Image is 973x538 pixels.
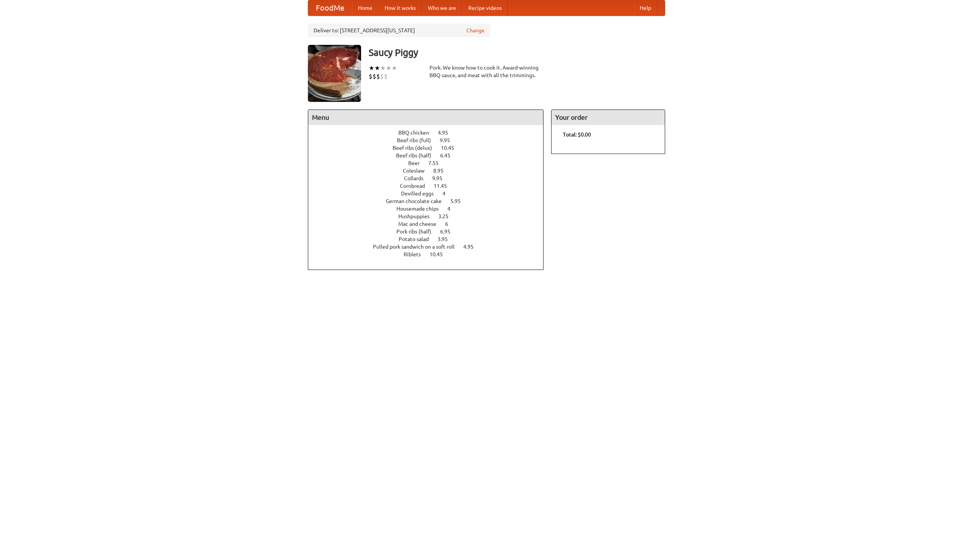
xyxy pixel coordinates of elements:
a: FoodMe [308,0,352,16]
span: 4.95 [463,244,481,250]
span: Housemade chips [396,206,446,212]
span: 11.45 [434,183,455,189]
span: 3.95 [437,236,455,242]
span: 9.95 [440,137,458,143]
span: Collards [404,175,431,181]
span: 3.25 [438,213,456,219]
span: 5.95 [450,198,468,204]
a: Collards 9.95 [404,175,456,181]
span: Coleslaw [403,168,432,174]
a: Beef ribs (full) 9.95 [397,137,464,143]
a: Potato salad 3.95 [399,236,462,242]
div: Pork. We know how to cook it. Award-winning BBQ sauce, and meat with all the trimmings. [429,64,544,79]
span: 6 [445,221,456,227]
span: 9.95 [432,175,450,181]
span: Pulled pork sandwich on a soft roll [373,244,462,250]
span: German chocolate cake [386,198,449,204]
a: German chocolate cake 5.95 [386,198,475,204]
li: ★ [391,64,397,72]
a: Riblets 10.45 [404,251,457,257]
a: Help [634,0,657,16]
span: Potato salad [399,236,436,242]
li: $ [369,72,372,81]
span: Pork ribs (half) [396,229,439,235]
a: Mac and cheese 6 [398,221,462,227]
li: $ [380,72,384,81]
span: 6.95 [440,229,458,235]
a: Beef ribs (half) 6.45 [396,152,464,159]
span: 10.45 [429,251,450,257]
li: ★ [380,64,386,72]
a: Home [352,0,379,16]
li: $ [384,72,388,81]
span: 8.95 [433,168,451,174]
span: Beer [408,160,427,166]
a: How it works [379,0,422,16]
span: 4 [447,206,458,212]
a: BBQ chicken 4.95 [398,130,462,136]
span: Riblets [404,251,428,257]
span: Beef ribs (half) [396,152,439,159]
a: Coleslaw 8.95 [403,168,458,174]
a: Who we are [422,0,462,16]
a: Pulled pork sandwich on a soft roll 4.95 [373,244,488,250]
span: 7.55 [428,160,446,166]
a: Housemade chips 4 [396,206,464,212]
li: $ [372,72,376,81]
span: 6.45 [440,152,458,159]
a: Devilled eggs 4 [401,190,460,197]
h4: Your order [551,110,665,125]
a: Pork ribs (half) 6.95 [396,229,464,235]
img: angular.jpg [308,45,361,102]
span: Devilled eggs [401,190,441,197]
span: Mac and cheese [398,221,444,227]
h3: Saucy Piggy [369,45,665,60]
div: Deliver to: [STREET_ADDRESS][US_STATE] [308,24,490,37]
a: Recipe videos [462,0,508,16]
a: Cornbread 11.45 [400,183,461,189]
span: Beef ribs (full) [397,137,439,143]
h4: Menu [308,110,543,125]
li: $ [376,72,380,81]
span: Beef ribs (delux) [393,145,440,151]
span: BBQ chicken [398,130,437,136]
a: Change [466,27,485,34]
a: Hushpuppies 3.25 [398,213,463,219]
a: Beef ribs (delux) 10.45 [393,145,468,151]
span: 4.95 [438,130,456,136]
li: ★ [374,64,380,72]
span: 10.45 [441,145,462,151]
li: ★ [386,64,391,72]
span: Hushpuppies [398,213,437,219]
span: 4 [442,190,453,197]
a: Beer 7.55 [408,160,453,166]
li: ★ [369,64,374,72]
b: Total: $0.00 [563,132,591,138]
span: Cornbread [400,183,433,189]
